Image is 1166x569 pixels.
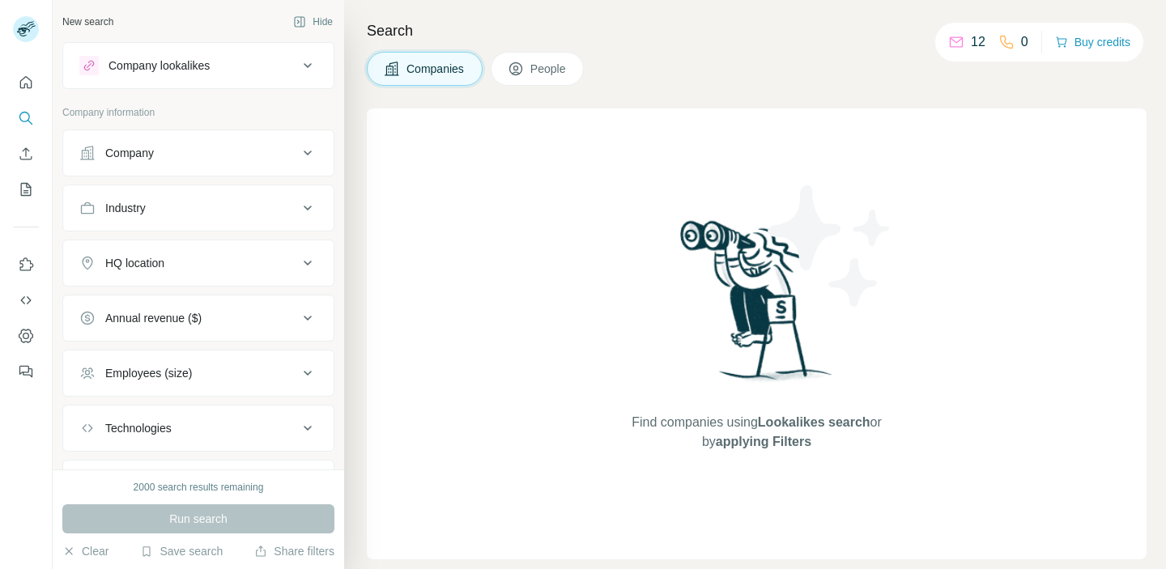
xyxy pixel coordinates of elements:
[13,139,39,168] button: Enrich CSV
[716,435,811,448] span: applying Filters
[1021,32,1028,52] p: 0
[63,189,334,227] button: Industry
[105,420,172,436] div: Technologies
[13,68,39,97] button: Quick start
[134,480,264,495] div: 2000 search results remaining
[758,415,870,429] span: Lookalikes search
[13,250,39,279] button: Use Surfe on LinkedIn
[140,543,223,559] button: Save search
[367,19,1147,42] h4: Search
[13,104,39,133] button: Search
[63,464,334,503] button: Keywords
[282,10,344,34] button: Hide
[105,255,164,271] div: HQ location
[757,173,903,319] img: Surfe Illustration - Stars
[105,145,154,161] div: Company
[13,321,39,350] button: Dashboard
[62,15,113,29] div: New search
[63,409,334,448] button: Technologies
[63,46,334,85] button: Company lookalikes
[62,543,109,559] button: Clear
[13,357,39,386] button: Feedback
[530,61,568,77] span: People
[627,413,886,452] span: Find companies using or by
[406,61,466,77] span: Companies
[105,200,146,216] div: Industry
[63,134,334,172] button: Company
[62,105,334,120] p: Company information
[673,216,841,397] img: Surfe Illustration - Woman searching with binoculars
[13,286,39,315] button: Use Surfe API
[971,32,985,52] p: 12
[1055,31,1130,53] button: Buy credits
[254,543,334,559] button: Share filters
[13,175,39,204] button: My lists
[105,310,202,326] div: Annual revenue ($)
[63,299,334,338] button: Annual revenue ($)
[63,244,334,282] button: HQ location
[105,365,192,381] div: Employees (size)
[63,354,334,393] button: Employees (size)
[109,57,210,74] div: Company lookalikes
